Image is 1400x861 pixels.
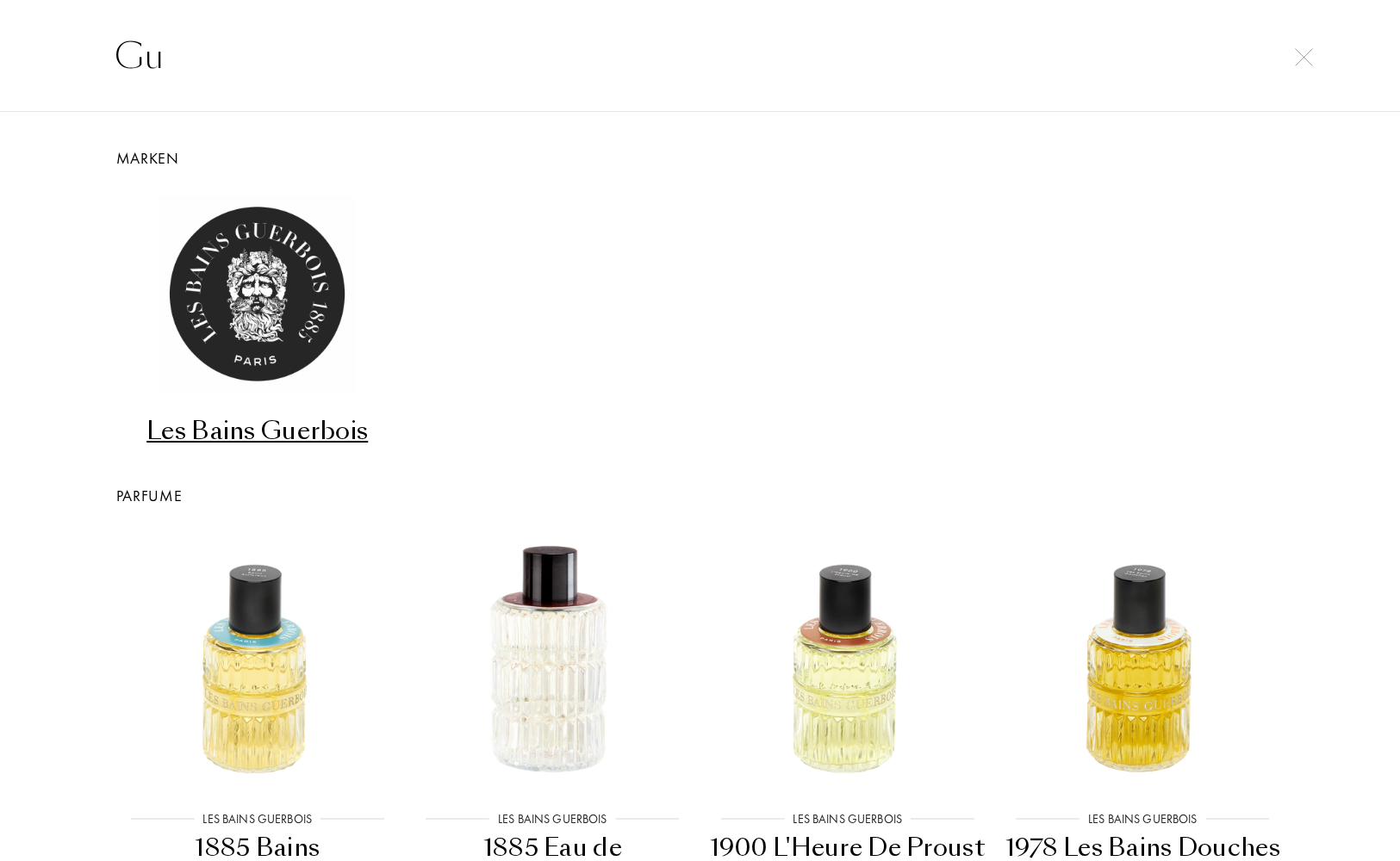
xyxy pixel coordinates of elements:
div: Les Bains Guerbois [194,810,320,828]
div: Les Bains Guerbois [1080,810,1206,828]
div: Les Bains Guerbois [117,414,399,448]
div: Parfume [97,484,1304,507]
img: 1978 Les Bains Douches [1010,526,1275,791]
img: 1900 L'Heure De Proust [715,526,980,791]
div: Marken [97,146,1304,170]
div: Les Bains Guerbois [784,810,911,828]
a: Les Bains GuerboisLes Bains Guerbois [110,170,406,449]
div: Les Bains Guerbois [489,810,616,828]
img: cross.svg [1295,48,1313,66]
img: Les Bains Guerbois [159,195,356,393]
input: Suche [80,30,1321,82]
img: 1885 Eau de Cologne [420,526,685,791]
img: 1885 Bains Sulfureux [125,526,390,791]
